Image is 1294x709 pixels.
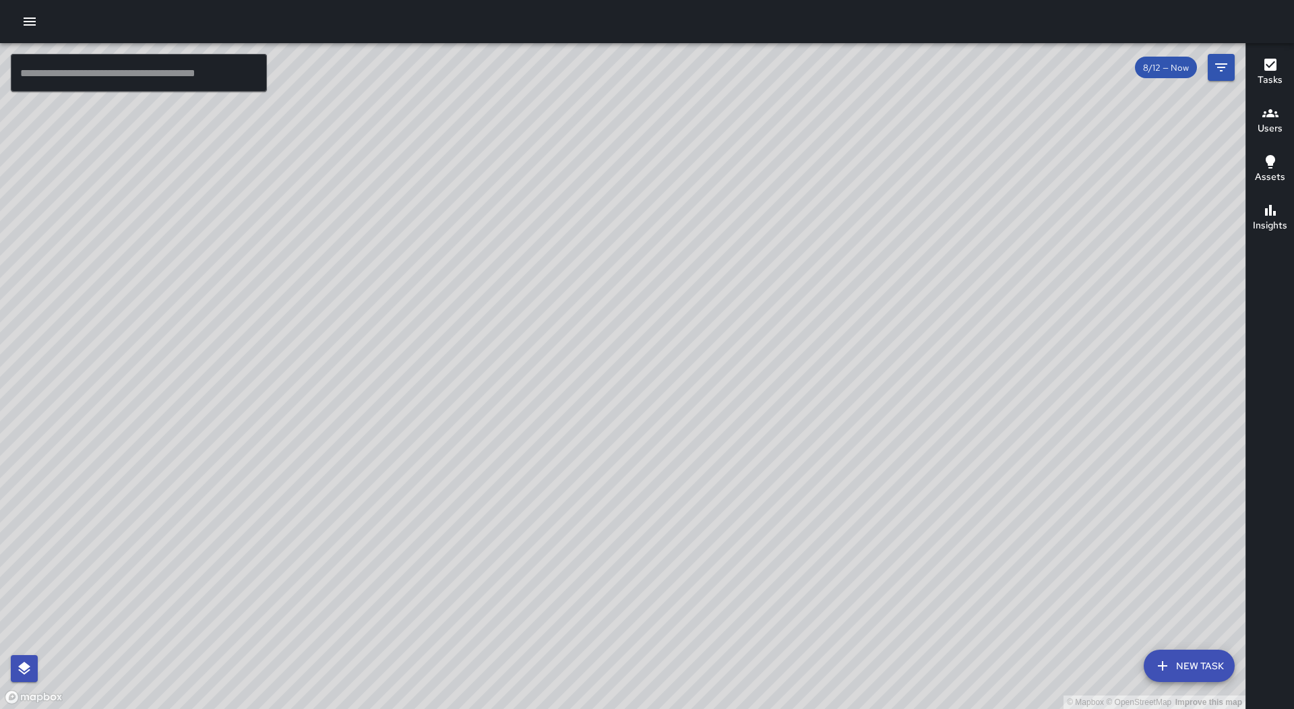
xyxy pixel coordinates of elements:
h6: Tasks [1258,73,1283,88]
button: Insights [1246,194,1294,243]
button: Tasks [1246,49,1294,97]
button: New Task [1144,650,1235,682]
button: Assets [1246,146,1294,194]
h6: Insights [1253,218,1287,233]
button: Users [1246,97,1294,146]
span: 8/12 — Now [1135,62,1197,73]
h6: Users [1258,121,1283,136]
button: Filters [1208,54,1235,81]
h6: Assets [1255,170,1285,185]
